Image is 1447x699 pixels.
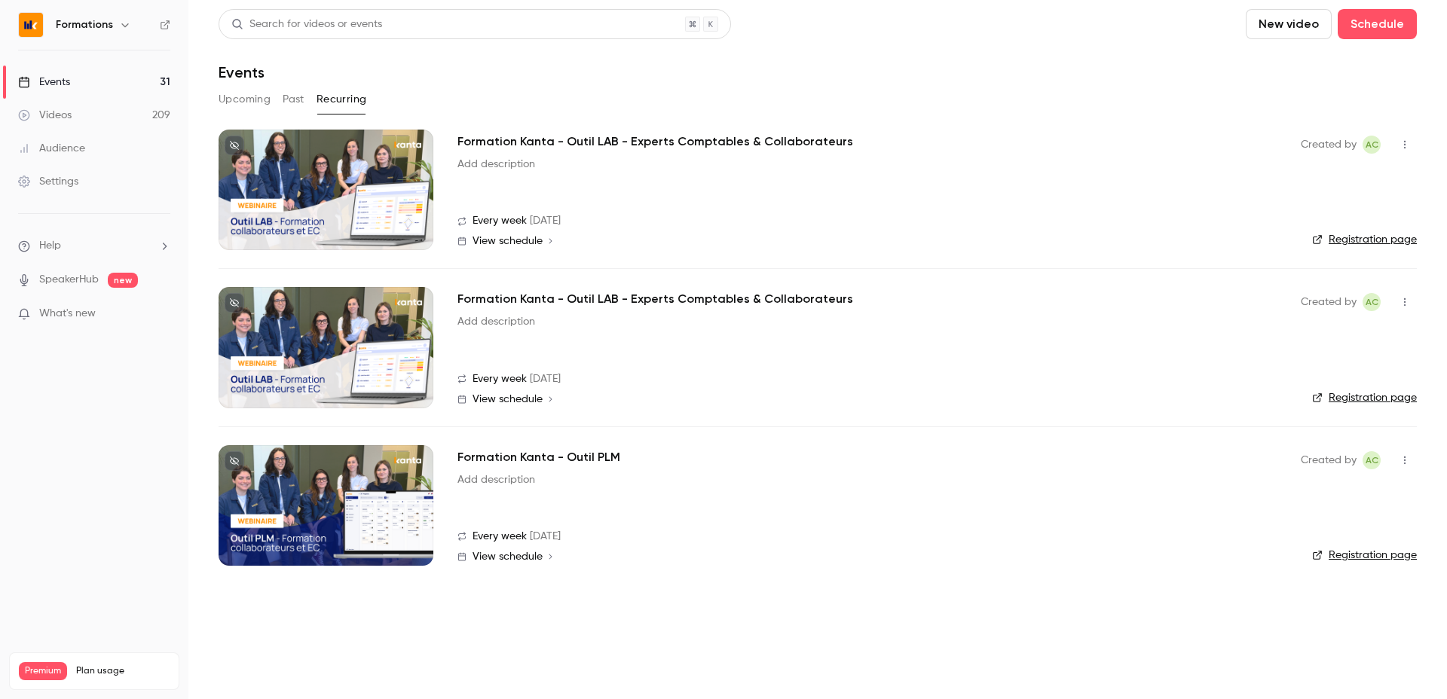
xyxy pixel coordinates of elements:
div: Events [18,75,70,90]
a: View schedule [457,551,1277,563]
a: Formation Kanta - Outil LAB - Experts Comptables & Collaborateurs [457,290,853,308]
a: Add description [457,472,535,487]
span: Every week [473,371,527,387]
span: Created by [1301,293,1357,311]
span: View schedule [473,551,543,562]
button: Recurring [317,87,367,111]
div: Videos [18,108,72,123]
span: Every week [473,213,527,229]
button: Past [283,87,304,111]
span: Help [39,238,61,254]
a: Formation Kanta - Outil PLM [457,448,620,466]
button: Upcoming [219,87,271,111]
span: Anaïs Cachelou [1363,451,1381,469]
span: Created by [1301,136,1357,154]
a: Registration page [1312,548,1417,563]
a: View schedule [457,393,1277,405]
span: Plan usage [76,665,170,677]
a: Registration page [1312,232,1417,247]
span: Premium [19,662,67,680]
h1: Events [219,63,265,81]
div: Settings [18,174,78,189]
span: [DATE] [530,213,561,229]
a: Add description [457,157,535,172]
iframe: Noticeable Trigger [152,307,170,321]
h6: Formations [56,17,113,32]
span: Anaïs Cachelou [1363,293,1381,311]
span: [DATE] [530,371,561,387]
a: View schedule [457,235,1277,247]
span: Every week [473,529,527,545]
a: Formation Kanta - Outil LAB - Experts Comptables & Collaborateurs [457,133,853,151]
span: Created by [1301,451,1357,469]
span: View schedule [473,236,543,246]
img: Formations [19,13,43,37]
button: New video [1246,9,1332,39]
div: Search for videos or events [231,17,382,32]
span: [DATE] [530,529,561,545]
span: AC [1366,136,1378,154]
a: SpeakerHub [39,272,99,288]
span: Anaïs Cachelou [1363,136,1381,154]
a: Add description [457,314,535,329]
span: new [108,273,138,288]
span: AC [1366,293,1378,311]
span: AC [1366,451,1378,469]
button: Schedule [1338,9,1417,39]
span: View schedule [473,394,543,404]
div: Audience [18,141,85,156]
li: help-dropdown-opener [18,238,170,254]
span: What's new [39,306,96,322]
a: Registration page [1312,390,1417,405]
